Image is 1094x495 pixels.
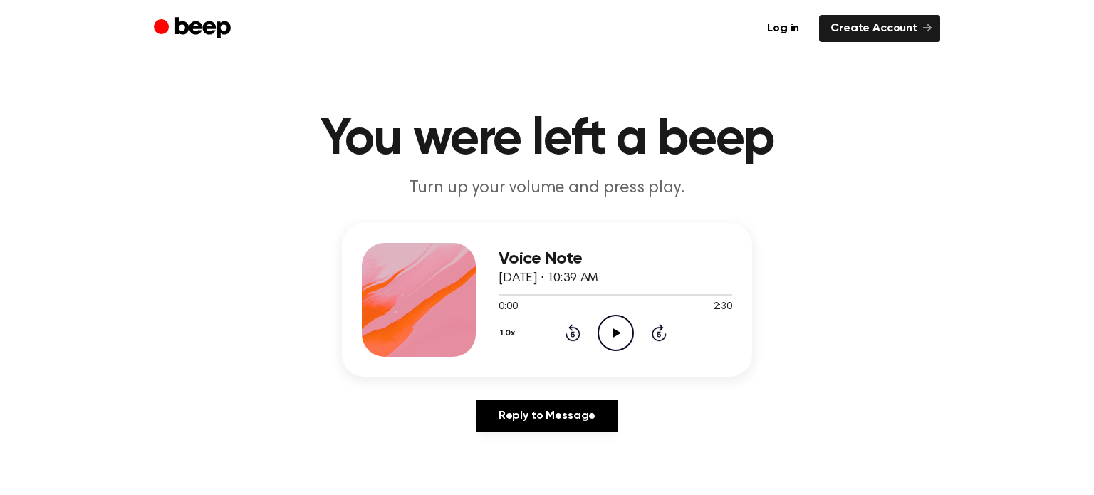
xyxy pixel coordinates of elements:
a: Beep [154,15,234,43]
span: [DATE] · 10:39 AM [499,272,598,285]
h3: Voice Note [499,249,732,269]
button: 1.0x [499,321,521,345]
a: Log in [756,15,811,42]
a: Reply to Message [476,400,618,432]
p: Turn up your volume and press play. [273,177,820,200]
span: 2:30 [714,300,732,315]
a: Create Account [819,15,940,42]
h1: You were left a beep [182,114,912,165]
span: 0:00 [499,300,517,315]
